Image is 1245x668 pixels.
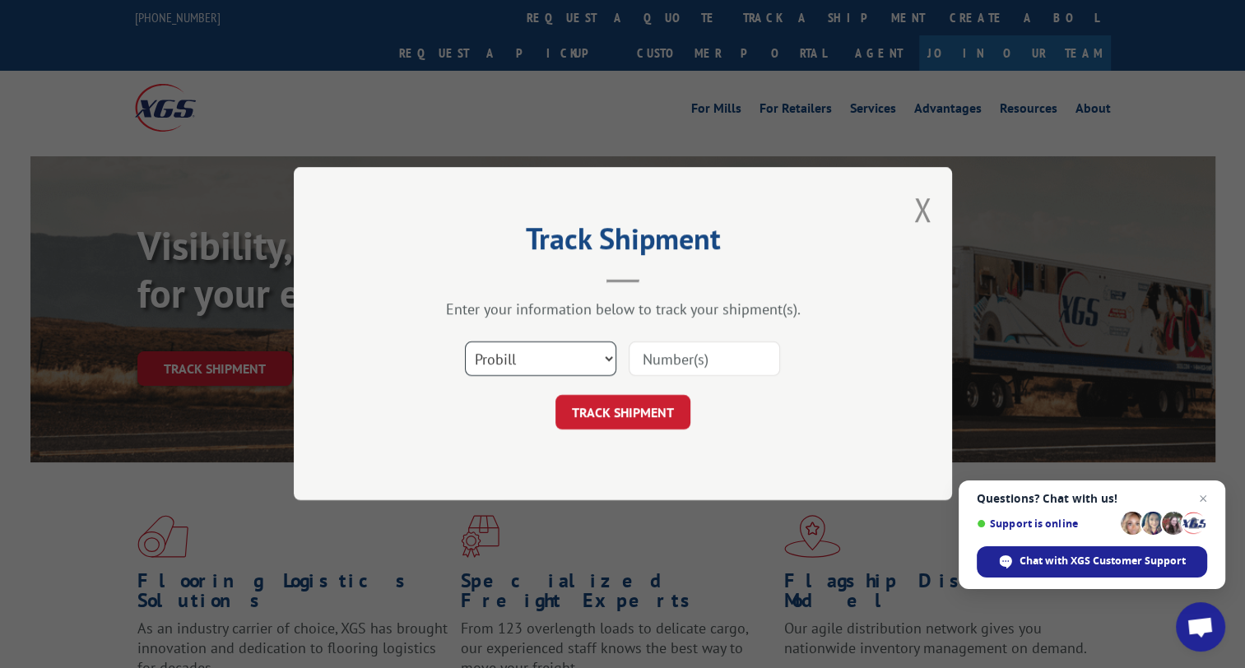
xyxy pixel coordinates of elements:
[977,546,1207,578] span: Chat with XGS Customer Support
[376,227,870,258] h2: Track Shipment
[977,517,1115,530] span: Support is online
[376,300,870,319] div: Enter your information below to track your shipment(s).
[1176,602,1225,652] a: Open chat
[913,188,931,231] button: Close modal
[629,342,780,377] input: Number(s)
[977,492,1207,505] span: Questions? Chat with us!
[1020,554,1186,568] span: Chat with XGS Customer Support
[555,396,690,430] button: TRACK SHIPMENT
